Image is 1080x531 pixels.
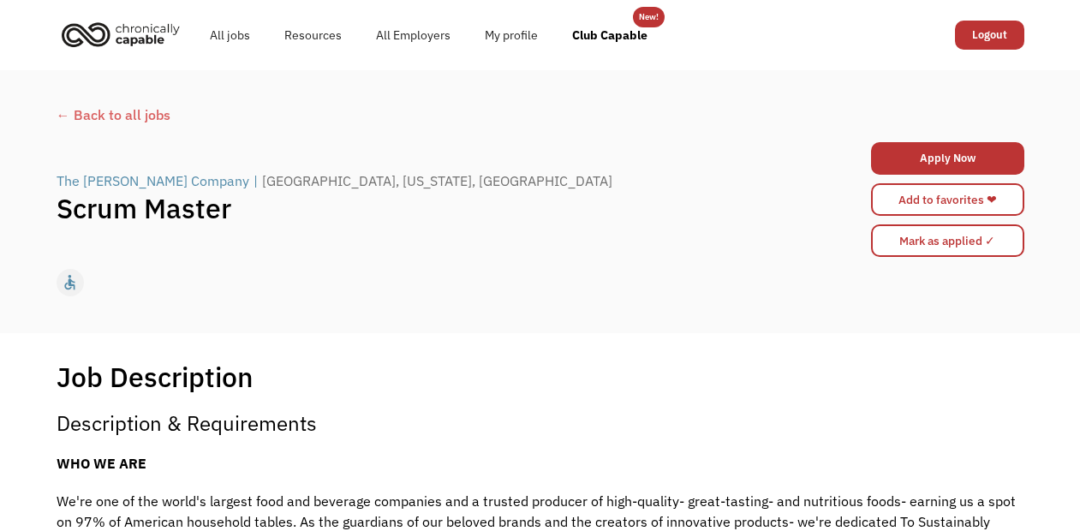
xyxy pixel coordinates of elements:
[468,8,555,63] a: My profile
[57,191,783,225] h1: Scrum Master
[359,8,468,63] a: All Employers
[57,360,254,394] h1: Job Description
[57,170,249,191] div: The [PERSON_NAME] Company
[555,8,665,63] a: Club Capable
[871,183,1024,216] a: Add to favorites ❤
[871,142,1024,175] a: Apply Now
[57,170,617,191] a: The [PERSON_NAME] Company|[GEOGRAPHIC_DATA], [US_STATE], [GEOGRAPHIC_DATA]
[57,15,193,53] a: home
[262,170,612,191] div: [GEOGRAPHIC_DATA], [US_STATE], [GEOGRAPHIC_DATA]
[639,7,659,27] div: New!
[871,220,1024,261] form: Mark as applied form
[871,224,1024,257] input: Mark as applied ✓
[267,8,359,63] a: Resources
[57,455,146,472] span: WHO WE ARE
[61,270,79,295] div: accessible
[57,410,1024,436] h3: Description & Requirements
[955,21,1024,50] a: Logout
[193,8,267,63] a: All jobs
[254,170,258,191] div: |
[57,104,1024,125] a: ← Back to all jobs
[57,15,185,53] img: Chronically Capable logo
